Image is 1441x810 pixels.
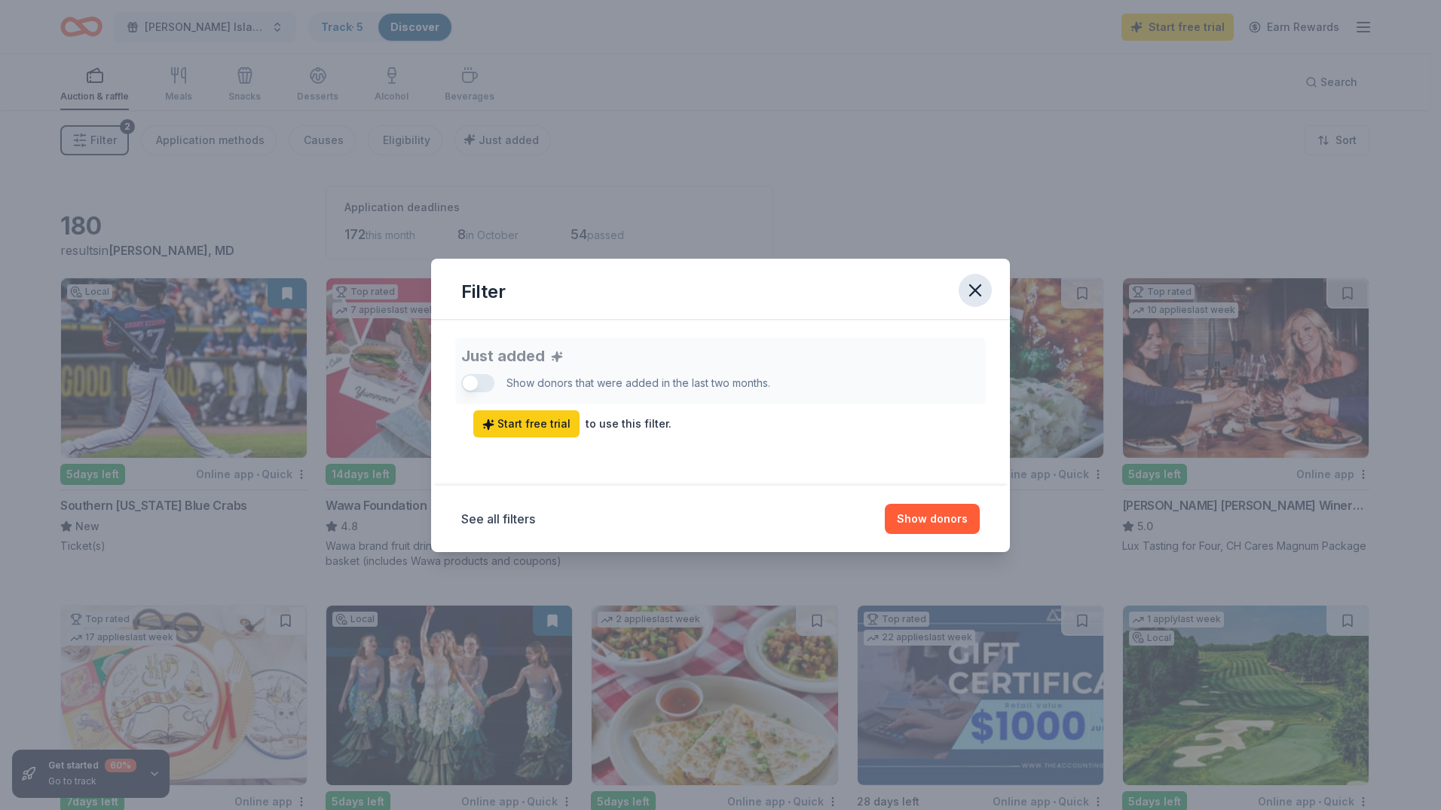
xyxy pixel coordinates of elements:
[461,510,535,528] button: See all filters
[885,504,980,534] button: Show donors
[461,280,506,304] div: Filter
[473,410,580,437] a: Start free trial
[586,415,672,433] div: to use this filter.
[482,415,571,433] span: Start free trial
